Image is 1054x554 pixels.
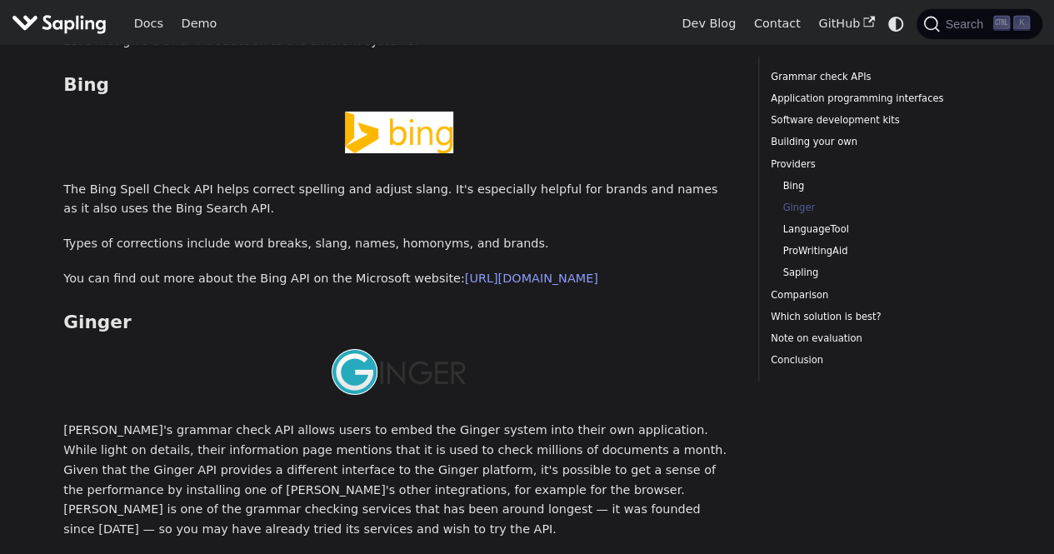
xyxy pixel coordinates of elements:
[771,287,959,303] a: Comparison
[63,180,734,220] p: The Bing Spell Check API helps correct spelling and adjust slang. It's especially helpful for bra...
[63,421,734,540] p: [PERSON_NAME]'s grammar check API allows users to embed the Ginger system into their own applicat...
[125,11,172,37] a: Docs
[63,312,734,334] h3: Ginger
[917,9,1042,39] button: Search (Ctrl+K)
[771,69,959,85] a: Grammar check APIs
[771,352,959,368] a: Conclusion
[345,112,453,153] img: Bing
[465,272,598,285] a: [URL][DOMAIN_NAME]
[782,178,953,194] a: Bing
[771,91,959,107] a: Application programming interfaces
[12,12,107,36] img: Sapling.ai
[771,134,959,150] a: Building your own
[771,157,959,172] a: Providers
[1013,16,1030,31] kbd: K
[745,11,810,37] a: Contact
[771,309,959,325] a: Which solution is best?
[884,12,908,36] button: Switch between dark and light mode (currently system mode)
[771,112,959,128] a: Software development kits
[12,12,112,36] a: Sapling.ai
[782,265,953,281] a: Sapling
[782,222,953,237] a: LanguageTool
[63,269,734,289] p: You can find out more about the Bing API on the Microsoft website:
[782,200,953,216] a: Ginger
[771,331,959,347] a: Note on evaluation
[332,349,466,395] img: Ginger
[172,11,226,37] a: Demo
[809,11,883,37] a: GitHub
[782,243,953,259] a: ProWritingAid
[63,234,734,254] p: Types of corrections include word breaks, slang, names, homonyms, and brands.
[63,74,734,97] h3: Bing
[672,11,744,37] a: Dev Blog
[940,17,993,31] span: Search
